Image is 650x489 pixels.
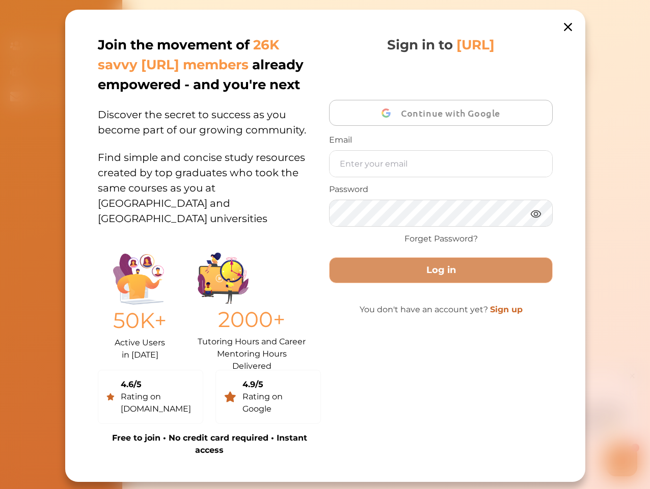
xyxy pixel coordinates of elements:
[122,35,131,45] span: 👋
[404,233,477,245] a: Forget Password?
[329,134,552,146] p: Email
[98,138,321,226] p: Find simple and concise study resources created by top graduates who took the same courses as you...
[490,305,522,314] a: Sign up
[113,337,167,361] p: Active Users in [DATE]
[120,378,194,391] div: 4.6/5
[98,370,203,424] a: 4.6/5Rating on [DOMAIN_NAME]
[115,17,126,27] div: Nini
[203,55,212,65] span: 🌟
[98,37,279,73] span: 26K savvy [URL] members
[89,10,109,30] img: Nini
[329,100,552,126] button: Continue with Google
[529,207,541,220] img: eye.3286bcf0.webp
[242,378,312,391] div: 4.9/5
[98,95,321,138] p: Discover the secret to success as you become part of our growing community.
[329,257,552,283] button: Log in
[113,254,164,305] img: Illustration.25158f3c.png
[215,370,321,424] a: 4.9/5Rating on Google
[329,304,552,316] p: You don't have an account yet?
[89,35,224,65] p: Hey there If you have any questions, I'm here to help! Just text back 'Hi' and choose from the fo...
[120,391,194,415] div: Rating on [DOMAIN_NAME]
[198,336,306,362] p: Tutoring Hours and Career Mentoring Hours Delivered
[113,305,167,337] p: 50K+
[226,75,234,84] i: 1
[198,304,306,336] p: 2000+
[401,101,505,125] span: Continue with Google
[242,391,312,415] div: Rating on Google
[98,35,319,95] p: Join the movement of already empowered - and you're next
[98,432,321,456] p: Free to join • No credit card required • Instant access
[329,183,552,196] p: Password
[330,151,552,177] input: Enter your email
[198,253,249,304] img: Group%201403.ccdcecb8.png
[387,35,495,55] p: Sign in to
[456,37,495,53] span: [URL]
